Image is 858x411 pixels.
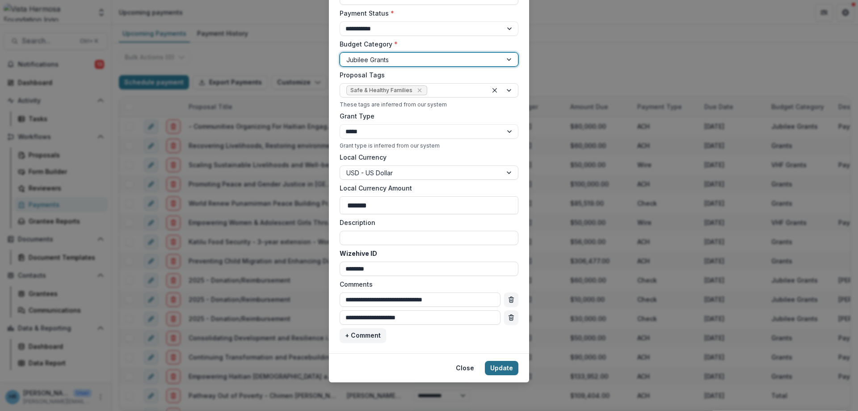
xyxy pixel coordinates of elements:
[340,111,513,121] label: Grant Type
[340,280,513,289] label: Comments
[340,328,386,343] button: + Comment
[340,8,513,18] label: Payment Status
[504,310,518,325] button: delete
[340,183,513,193] label: Local Currency Amount
[340,218,513,227] label: Description
[340,142,518,149] div: Grant type is inferred from our system
[504,292,518,307] button: delete
[340,249,513,258] label: Wizehive ID
[340,101,518,108] div: These tags are inferred from our system
[340,39,513,49] label: Budget Category
[350,87,412,93] span: Safe & Healthy Families
[450,361,479,375] button: Close
[340,153,387,162] label: Local Currency
[415,86,424,95] div: Remove Safe & Healthy Families
[489,85,500,96] div: Clear selected options
[485,361,518,375] button: Update
[340,70,513,80] label: Proposal Tags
